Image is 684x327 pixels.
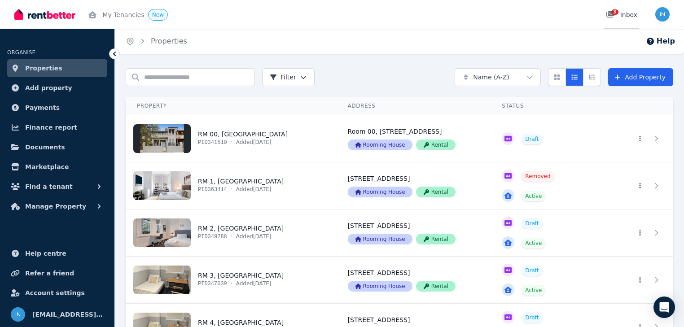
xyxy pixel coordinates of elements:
img: RentBetter [14,8,75,21]
span: Filter [270,73,296,82]
a: View details for RM 3, 4 Park Parade [613,257,673,303]
span: Documents [25,142,65,153]
a: Add Property [608,68,673,86]
a: View details for RM 3, 4 Park Parade [337,257,491,303]
a: Refer a friend [7,264,107,282]
span: Properties [25,63,62,74]
div: Inbox [606,10,637,19]
a: View details for RM 00, 4 Park Parade [613,115,673,162]
span: Account settings [25,288,85,298]
a: View details for RM 3, 4 Park Parade [126,257,337,303]
a: View details for RM 00, 4 Park Parade [491,115,613,162]
span: Finance report [25,122,77,133]
button: Manage Property [7,197,107,215]
span: Add property [25,83,72,93]
a: View details for RM 1, 4 Park Parade [337,162,491,209]
a: View details for RM 1, 4 Park Parade [613,162,673,209]
span: Refer a friend [25,268,74,279]
a: Add property [7,79,107,97]
th: Property [126,97,337,115]
a: View details for RM 1, 4 Park Parade [126,162,337,209]
a: View details for RM 2, 4 Park Parade [613,209,673,256]
a: Finance report [7,118,107,136]
span: ORGANISE [7,49,35,56]
a: Account settings [7,284,107,302]
img: info@museliving.com.au [655,7,670,22]
th: Status [491,97,613,115]
div: View options [548,68,601,86]
a: View details for RM 3, 4 Park Parade [491,257,613,303]
img: info@museliving.com.au [11,307,25,322]
a: Properties [151,37,187,45]
span: Name (A-Z) [473,73,509,82]
button: More options [634,133,646,144]
a: Properties [7,59,107,77]
span: Help centre [25,248,66,259]
button: More options [634,275,646,285]
span: 3 [611,9,618,15]
button: Compact list view [566,68,583,86]
a: View details for RM 1, 4 Park Parade [491,162,613,209]
a: View details for RM 2, 4 Park Parade [491,209,613,256]
span: Marketplace [25,161,69,172]
a: Payments [7,99,107,117]
a: Help centre [7,244,107,262]
span: Payments [25,102,60,113]
a: Marketplace [7,158,107,176]
button: Filter [262,68,315,86]
a: View details for RM 00, 4 Park Parade [126,115,337,162]
button: Help [646,36,675,47]
nav: Breadcrumb [115,29,198,54]
span: New [152,12,164,18]
span: Manage Property [25,201,86,212]
span: Find a tenant [25,181,73,192]
a: Documents [7,138,107,156]
a: View details for RM 2, 4 Park Parade [126,209,337,256]
button: More options [634,180,646,191]
button: More options [634,227,646,238]
button: Name (A-Z) [455,68,541,86]
th: Address [337,97,491,115]
button: Card view [548,68,566,86]
div: Open Intercom Messenger [653,296,675,318]
a: View details for RM 2, 4 Park Parade [337,209,491,256]
button: Expanded list view [583,68,601,86]
span: [EMAIL_ADDRESS][DOMAIN_NAME] [32,309,104,320]
a: View details for RM 00, 4 Park Parade [337,115,491,162]
button: Find a tenant [7,178,107,196]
